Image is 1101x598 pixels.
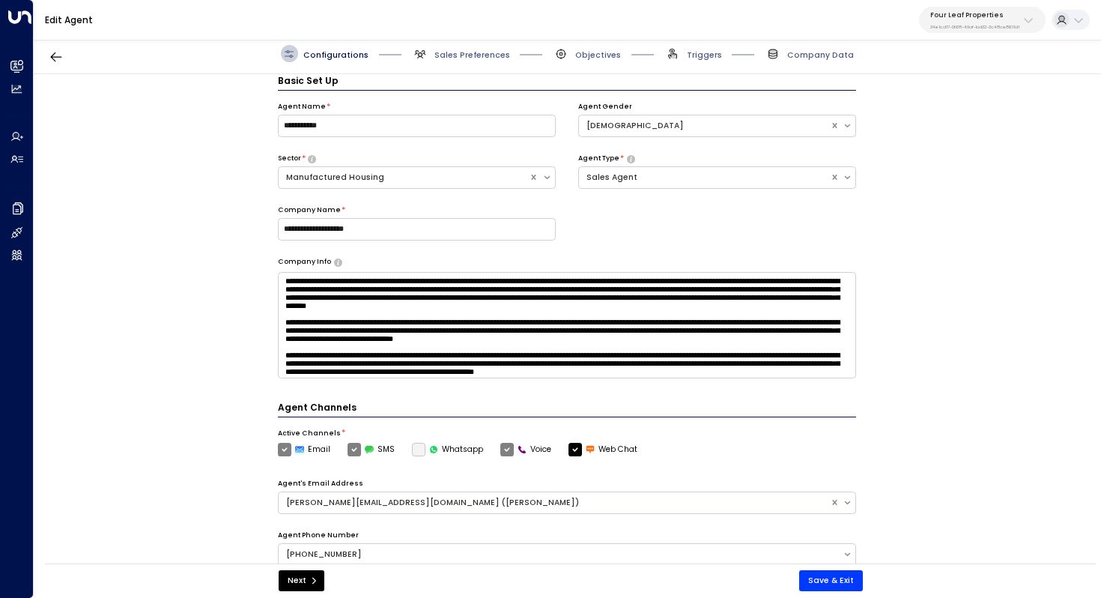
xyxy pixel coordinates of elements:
[799,570,863,591] button: Save & Exit
[278,479,363,489] label: Agent's Email Address
[286,497,822,509] div: [PERSON_NAME][EMAIL_ADDRESS][DOMAIN_NAME] ([PERSON_NAME])
[278,154,301,164] label: Sector
[930,10,1019,19] p: Four Leaf Properties
[930,24,1019,30] p: 34e1cd17-0f68-49af-bd32-3c48ce8611d1
[308,155,316,163] button: Select whether your copilot will handle inquiries directly from leads or from brokers representin...
[687,49,722,61] span: Triggers
[578,102,632,112] label: Agent Gender
[303,49,368,61] span: Configurations
[348,443,395,456] label: SMS
[434,49,510,61] span: Sales Preferences
[412,443,484,456] div: To activate this channel, please go to the Integrations page
[334,259,342,266] button: Provide a brief overview of your company, including your industry, products or services, and any ...
[278,401,857,417] h4: Agent Channels
[627,155,635,163] button: Select whether your copilot will handle inquiries directly from leads or from brokers representin...
[286,549,835,561] div: [PHONE_NUMBER]
[45,13,93,26] a: Edit Agent
[575,49,621,61] span: Objectives
[278,429,341,439] label: Active Channels
[586,120,822,132] div: [DEMOGRAPHIC_DATA]
[286,172,522,184] div: Manufactured Housing
[412,443,484,456] label: Whatsapp
[568,443,638,456] label: Web Chat
[278,102,326,112] label: Agent Name
[586,172,822,184] div: Sales Agent
[278,443,331,456] label: Email
[278,531,359,541] label: Agent Phone Number
[578,154,619,164] label: Agent Type
[919,7,1046,33] button: Four Leaf Properties34e1cd17-0f68-49af-bd32-3c48ce8611d1
[278,257,331,268] label: Company Info
[279,570,324,591] button: Next
[787,49,854,61] span: Company Data
[500,443,552,456] label: Voice
[278,205,341,216] label: Company Name
[278,74,857,91] h3: Basic Set Up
